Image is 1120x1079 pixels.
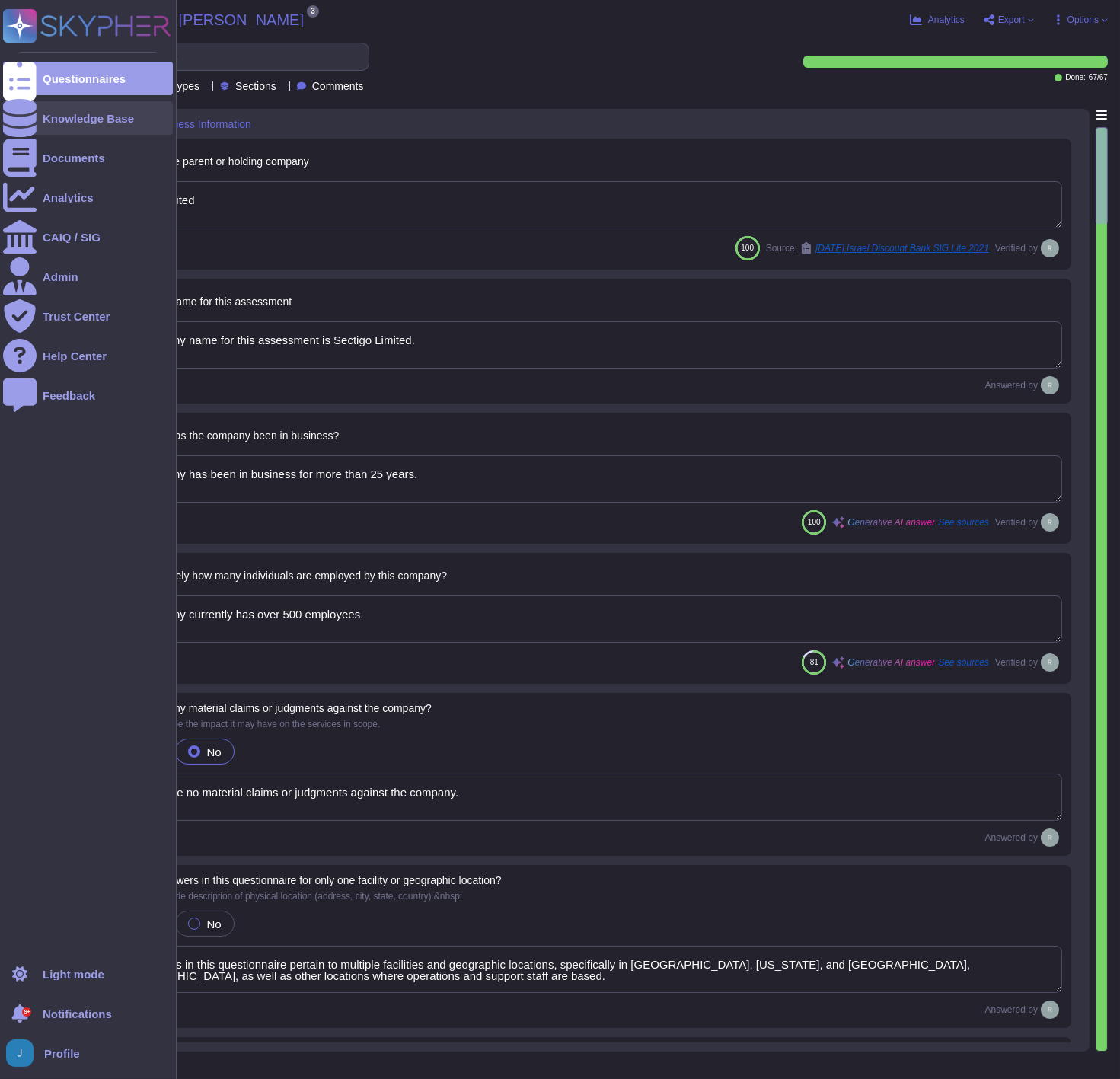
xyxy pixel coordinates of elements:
span: Answered by [985,381,1038,390]
span: Verified by [995,244,1038,253]
span: See sources [938,658,989,667]
textarea: The company name for this assessment is Sectigo Limited. [104,321,1062,369]
span: Verified by [995,518,1038,527]
span: Verified by [995,658,1038,667]
div: Light mode [43,969,104,980]
span: If "Yes", provide description of physical location (address, city, state, country).&nbsp; [122,891,462,902]
span: If yes, describe the impact it may have on the services in scope. [122,719,381,729]
span: Options [1067,15,1099,24]
span: Answered by [985,1005,1038,1014]
input: Search by keywords [60,43,369,70]
a: Documents [3,141,173,174]
img: user [1041,239,1059,257]
span: 81 [810,658,818,666]
div: Help Center [43,350,107,362]
a: Knowledge Base [3,101,173,135]
img: user [1041,513,1059,532]
span: Generative AI answer [847,658,935,667]
textarea: The answers in this questionnaire pertain to multiple facilities and geographic locations, specif... [104,946,1062,993]
img: user [1041,1001,1059,1019]
img: user [6,1039,34,1067]
span: No [206,918,221,931]
div: 9+ [22,1007,31,1017]
span: Are there any material claims or judgments against the company? [122,702,432,714]
span: Are the answers in this questionnaire for only one facility or geographic location? [122,874,502,886]
a: Admin [3,260,173,293]
span: Generative AI answer [847,518,935,527]
span: Company name for this assessment [122,295,292,308]
span: Export [998,15,1025,24]
div: Questionnaires [43,73,126,85]
img: user [1041,828,1059,847]
a: Trust Center [3,299,173,333]
div: Admin [43,271,78,283]
span: Analytics [928,15,965,24]
span: 3 [307,5,319,18]
div: Feedback [43,390,95,401]
a: Help Center [3,339,173,372]
a: CAIQ / SIG [3,220,173,254]
a: Questionnaires [3,62,173,95]
a: Feedback [3,378,173,412]
textarea: No, there are no material claims or judgments against the company. [104,774,1062,821]
span: How long has the company been in business? [122,429,340,442]
span: Done: [1065,74,1086,81]
div: Documents [43,152,105,164]
span: Fill types [158,81,199,91]
span: Approximately how many individuals are employed by this company? [122,570,447,582]
span: See sources [938,518,989,527]
textarea: Sectigo Limited [104,181,1062,228]
span: No [206,745,221,758]
div: CAIQ / SIG [43,231,101,243]
img: user [1041,376,1059,394]
span: 67 / 67 [1089,74,1108,81]
textarea: The company has been in business for more than 25 years. [104,455,1062,503]
a: Analytics [3,180,173,214]
button: user [3,1036,44,1070]
span: Comments [312,81,364,91]
span: Source: [766,242,989,254]
span: 100 [741,244,754,252]
img: user [1041,653,1059,672]
span: Business Information [152,119,251,129]
span: Sections [235,81,276,91]
div: Analytics [43,192,94,203]
span: Notifications [43,1008,112,1020]
textarea: The company currently has over 500 employees. [104,595,1062,643]
span: Name of the parent or holding company [122,155,309,168]
span: [DATE] Israel Discount Bank SIG Lite 2021 [815,244,989,253]
button: Analytics [910,14,965,26]
span: Profile [44,1048,80,1059]
span: 100 [808,518,821,526]
span: Answered by [985,833,1038,842]
div: Trust Center [43,311,110,322]
div: Knowledge Base [43,113,134,124]
span: [PERSON_NAME] [179,12,304,27]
